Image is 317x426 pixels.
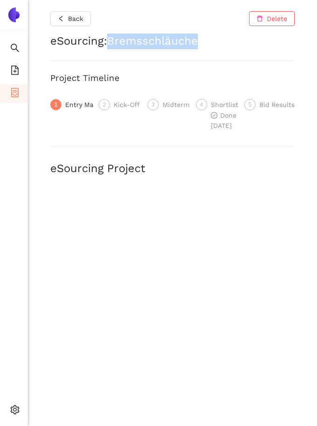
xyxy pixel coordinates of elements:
span: file-add [10,62,20,81]
h2: eSourcing : Bremsschläuche [50,33,295,49]
h3: Project Timeline [50,72,295,84]
span: 3 [151,101,155,108]
h2: eSourcing Project [50,161,295,177]
span: 2 [103,101,106,108]
span: Bid Results [259,101,295,108]
img: Logo [7,7,21,22]
span: 5 [249,101,252,108]
div: 1Entry Mask [50,99,93,110]
span: 4 [200,101,203,108]
span: delete [256,15,263,23]
span: search [10,40,20,59]
span: Delete [267,13,287,24]
button: leftBack [50,11,91,26]
span: container [10,85,20,103]
span: left [58,15,64,23]
div: Entry Mask [65,99,106,110]
span: setting [10,402,20,420]
div: Shortlist [211,99,244,110]
div: Midterm [162,99,195,110]
button: deleteDelete [249,11,295,26]
div: 2Kick-Off [99,99,142,110]
div: Kick-Off [114,99,145,110]
span: Back [68,13,83,24]
span: Done [DATE] [211,112,236,129]
span: 1 [54,101,58,108]
span: check-circle [211,112,217,119]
